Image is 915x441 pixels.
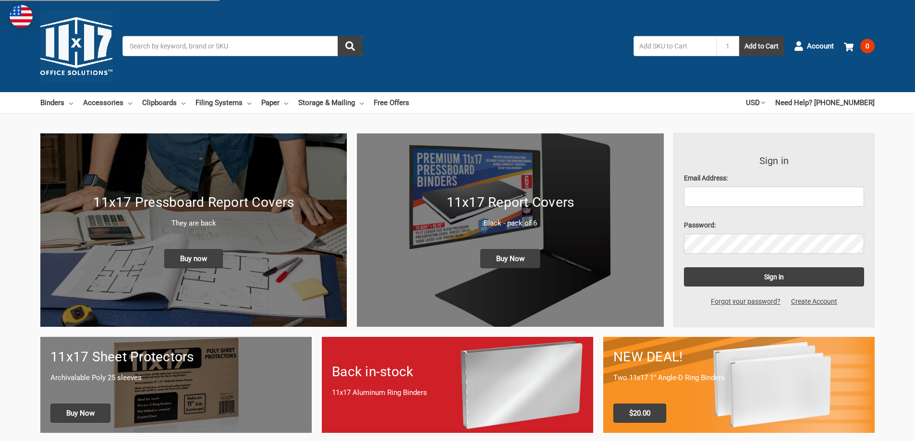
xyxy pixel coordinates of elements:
[794,34,834,59] a: Account
[122,36,363,56] input: Search by keyword, brand or SKU
[332,362,583,382] h1: Back in-stock
[50,218,337,229] p: They are back
[684,220,865,230] label: Password:
[367,192,653,213] h1: 11x17 Report Covers
[684,173,865,183] label: Email Address:
[374,92,409,113] a: Free Offers
[50,192,337,213] h1: 11x17 Pressboard Report Covers
[775,92,875,113] a: Need Help? [PHONE_NUMBER]
[684,267,865,286] input: Sign in
[480,249,540,268] span: Buy Now
[634,36,716,56] input: Add SKU to Cart
[613,404,666,423] span: $20.00
[50,347,302,367] h1: 11x17 Sheet Protectors
[261,92,288,113] a: Paper
[40,10,112,82] img: 11x17.com
[40,337,312,432] a: 11x17 sheet protectors 11x17 Sheet Protectors Archivalable Poly 25 sleeves Buy Now
[684,154,865,168] h3: Sign in
[298,92,364,113] a: Storage & Mailing
[786,297,842,307] a: Create Account
[10,5,33,28] img: duty and tax information for United States
[50,372,302,383] p: Archivalable Poly 25 sleeves
[357,133,663,327] a: 11x17 Report Covers 11x17 Report Covers Black - pack of 6 Buy Now
[195,92,251,113] a: Filing Systems
[40,92,73,113] a: Binders
[860,39,875,53] span: 0
[603,337,875,432] a: 11x17 Binder 2-pack only $20.00 NEW DEAL! Two 11x17 1" Angle-D Ring Binders $20.00
[40,133,347,327] img: New 11x17 Pressboard Binders
[367,218,653,229] p: Black - pack of 6
[807,41,834,52] span: Account
[322,337,593,432] a: Back in-stock 11x17 Aluminum Ring Binders
[83,92,132,113] a: Accessories
[357,133,663,327] img: 11x17 Report Covers
[613,372,865,383] p: Two 11x17 1" Angle-D Ring Binders
[164,249,223,268] span: Buy now
[706,297,786,307] a: Forgot your password?
[844,34,875,59] a: 0
[142,92,185,113] a: Clipboards
[50,404,110,423] span: Buy Now
[746,92,765,113] a: USD
[332,387,583,398] p: 11x17 Aluminum Ring Binders
[40,133,347,327] a: New 11x17 Pressboard Binders 11x17 Pressboard Report Covers They are back Buy now
[613,347,865,367] h1: NEW DEAL!
[739,36,784,56] button: Add to Cart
